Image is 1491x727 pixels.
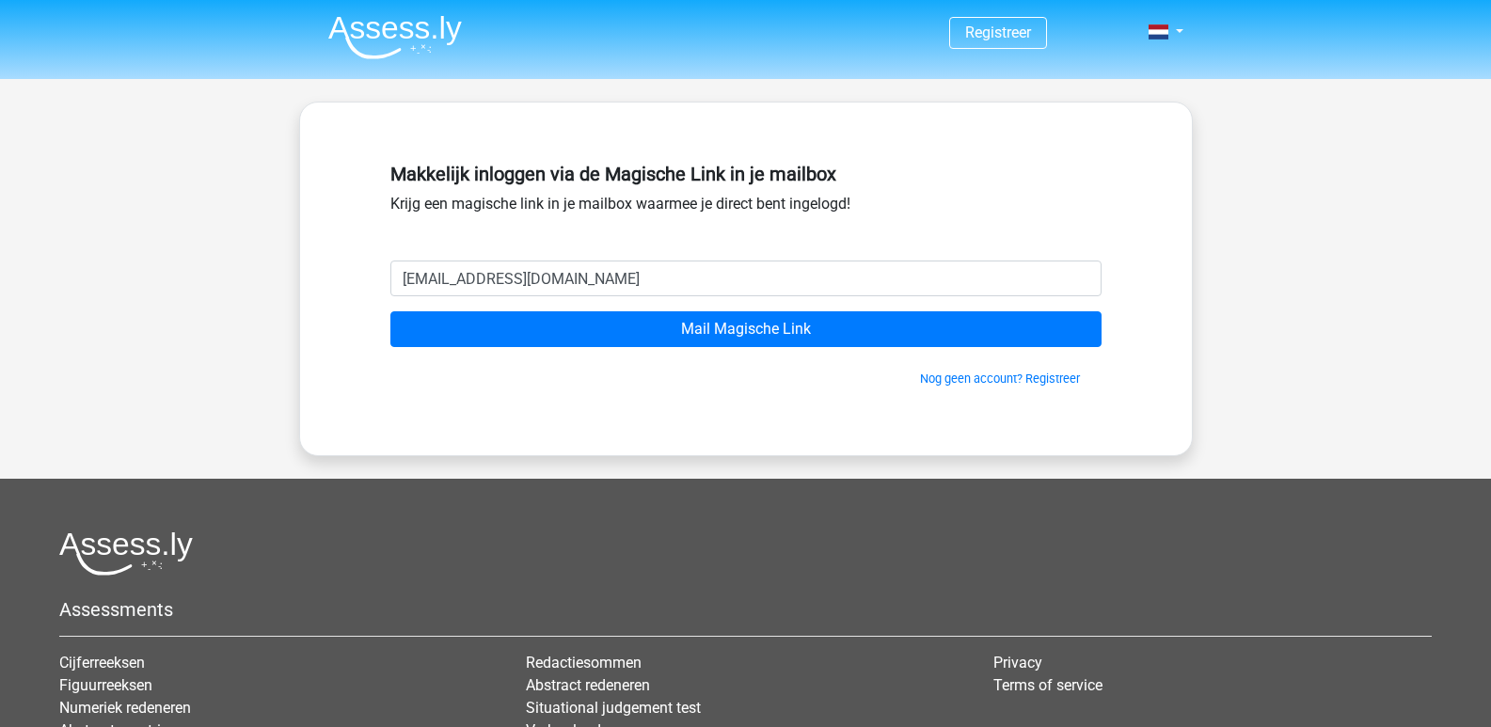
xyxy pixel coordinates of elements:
a: Registreer [965,24,1031,41]
a: Redactiesommen [526,654,642,672]
input: Email [390,261,1102,296]
a: Abstract redeneren [526,676,650,694]
img: Assessly logo [59,531,193,576]
a: Figuurreeksen [59,676,152,694]
a: Numeriek redeneren [59,699,191,717]
img: Assessly [328,15,462,59]
a: Privacy [993,654,1042,672]
h5: Assessments [59,598,1432,621]
a: Cijferreeksen [59,654,145,672]
a: Terms of service [993,676,1102,694]
a: Nog geen account? Registreer [920,371,1080,386]
input: Mail Magische Link [390,311,1102,347]
h5: Makkelijk inloggen via de Magische Link in je mailbox [390,163,1102,185]
div: Krijg een magische link in je mailbox waarmee je direct bent ingelogd! [390,155,1102,261]
a: Situational judgement test [526,699,701,717]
